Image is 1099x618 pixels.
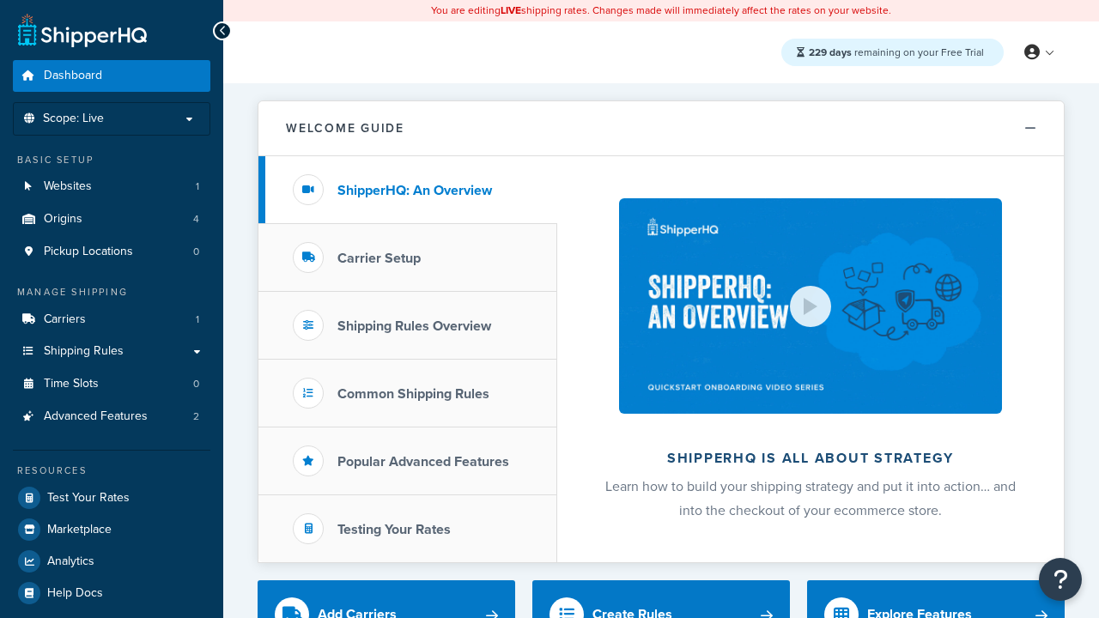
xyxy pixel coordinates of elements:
[44,377,99,391] span: Time Slots
[337,522,451,537] h3: Testing Your Rates
[193,409,199,424] span: 2
[13,401,210,433] li: Advanced Features
[193,212,199,227] span: 4
[337,318,491,334] h3: Shipping Rules Overview
[13,203,210,235] li: Origins
[13,171,210,203] a: Websites1
[44,69,102,83] span: Dashboard
[13,153,210,167] div: Basic Setup
[13,514,210,545] a: Marketplace
[44,312,86,327] span: Carriers
[44,212,82,227] span: Origins
[13,336,210,367] a: Shipping Rules
[44,344,124,359] span: Shipping Rules
[605,476,1016,520] span: Learn how to build your shipping strategy and put it into action… and into the checkout of your e...
[47,586,103,601] span: Help Docs
[13,546,210,577] a: Analytics
[501,3,521,18] b: LIVE
[44,245,133,259] span: Pickup Locations
[13,236,210,268] a: Pickup Locations0
[44,409,148,424] span: Advanced Features
[43,112,104,126] span: Scope: Live
[13,203,210,235] a: Origins4
[809,45,984,60] span: remaining on your Free Trial
[13,578,210,609] a: Help Docs
[337,454,509,470] h3: Popular Advanced Features
[13,304,210,336] a: Carriers1
[13,236,210,268] li: Pickup Locations
[286,122,404,135] h2: Welcome Guide
[1039,558,1082,601] button: Open Resource Center
[13,368,210,400] li: Time Slots
[47,554,94,569] span: Analytics
[13,368,210,400] a: Time Slots0
[193,377,199,391] span: 0
[47,523,112,537] span: Marketplace
[13,285,210,300] div: Manage Shipping
[337,183,492,198] h3: ShipperHQ: An Overview
[13,401,210,433] a: Advanced Features2
[13,304,210,336] li: Carriers
[196,312,199,327] span: 1
[337,251,421,266] h3: Carrier Setup
[809,45,852,60] strong: 229 days
[47,491,130,506] span: Test Your Rates
[603,451,1018,466] h2: ShipperHQ is all about strategy
[44,179,92,194] span: Websites
[196,179,199,194] span: 1
[193,245,199,259] span: 0
[619,198,1002,414] img: ShipperHQ is all about strategy
[13,463,210,478] div: Resources
[337,386,489,402] h3: Common Shipping Rules
[13,60,210,92] a: Dashboard
[13,482,210,513] a: Test Your Rates
[258,101,1064,156] button: Welcome Guide
[13,171,210,203] li: Websites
